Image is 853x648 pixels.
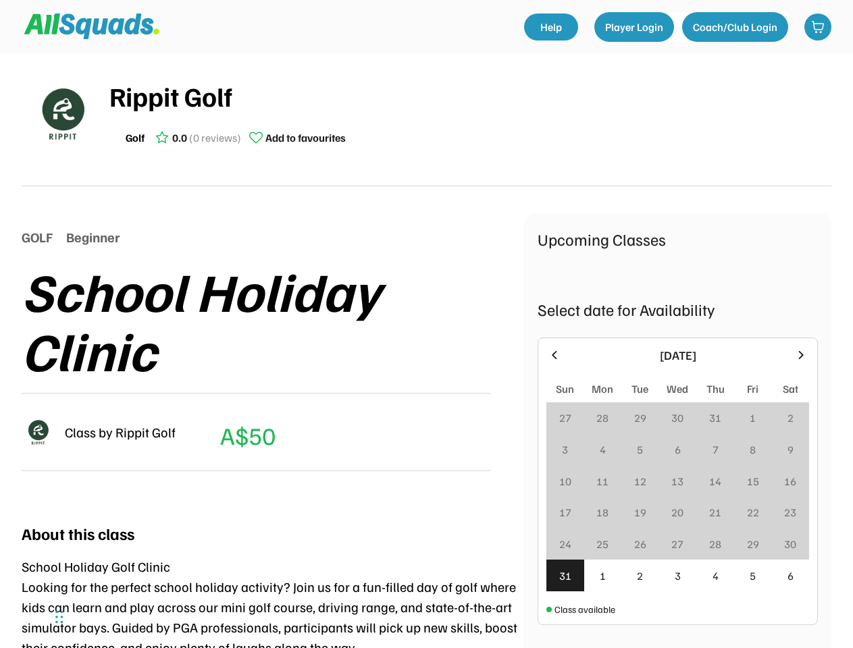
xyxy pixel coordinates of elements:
[569,346,786,364] div: [DATE]
[22,521,134,545] div: About this class
[600,568,606,584] div: 1
[671,410,683,426] div: 30
[554,602,615,616] div: Class available
[24,13,159,39] img: Squad%20Logo.svg
[713,441,719,458] div: 7
[787,441,794,458] div: 9
[538,297,818,321] div: Select date for Availability
[682,12,788,42] button: Coach/Club Login
[634,536,646,552] div: 26
[783,381,798,397] div: Sat
[787,568,794,584] div: 6
[596,410,609,426] div: 28
[559,473,571,489] div: 10
[637,441,643,458] div: 5
[747,504,759,520] div: 22
[784,473,796,489] div: 16
[787,410,794,426] div: 2
[671,473,683,489] div: 13
[634,504,646,520] div: 19
[706,381,725,397] div: Thu
[596,536,609,552] div: 25
[671,536,683,552] div: 27
[784,536,796,552] div: 30
[559,568,571,584] div: 31
[784,504,796,520] div: 23
[634,473,646,489] div: 12
[592,381,613,397] div: Mon
[709,536,721,552] div: 28
[631,381,648,397] div: Tue
[172,130,187,146] div: 0.0
[637,568,643,584] div: 2
[559,410,571,426] div: 27
[524,13,578,40] a: Help
[109,76,831,116] div: Rippit Golf
[600,441,606,458] div: 4
[713,568,719,584] div: 4
[22,261,524,379] div: School Holiday Clinic
[747,381,758,397] div: Fri
[750,441,756,458] div: 8
[28,80,96,147] img: Rippitlogov2_green.png
[126,130,145,146] div: Golf
[675,568,681,584] div: 3
[538,227,818,251] div: Upcoming Classes
[220,417,276,454] div: A$50
[709,473,721,489] div: 14
[66,227,120,247] div: Beginner
[709,410,721,426] div: 31
[675,441,681,458] div: 6
[671,504,683,520] div: 20
[65,422,176,442] div: Class by Rippit Golf
[556,381,574,397] div: Sun
[750,568,756,584] div: 5
[594,12,674,42] button: Player Login
[747,473,759,489] div: 15
[265,130,346,146] div: Add to favourites
[750,410,756,426] div: 1
[22,227,53,247] div: GOLF
[562,441,568,458] div: 3
[596,473,609,489] div: 11
[189,130,241,146] div: (0 reviews)
[559,504,571,520] div: 17
[747,536,759,552] div: 29
[559,536,571,552] div: 24
[811,20,825,34] img: shopping-cart-01%20%281%29.svg
[634,410,646,426] div: 29
[709,504,721,520] div: 21
[22,416,54,448] img: Rippitlogov2_green.png
[596,504,609,520] div: 18
[667,381,688,397] div: Wed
